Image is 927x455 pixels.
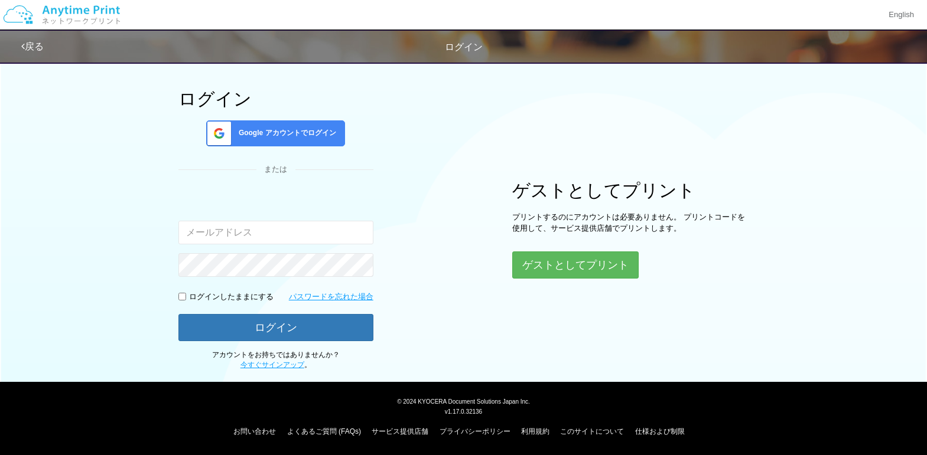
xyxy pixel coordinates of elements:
[372,427,428,436] a: サービス提供店舗
[178,350,373,370] p: アカウントをお持ちではありませんか？
[178,89,373,109] h1: ログイン
[189,292,274,303] p: ログインしたままにする
[178,314,373,341] button: ログイン
[445,408,482,415] span: v1.17.0.32136
[521,427,549,436] a: 利用規約
[287,427,361,436] a: よくあるご質問 (FAQs)
[234,128,336,138] span: Google アカウントでログイン
[635,427,685,436] a: 仕様および制限
[560,427,624,436] a: このサイトについて
[512,181,749,200] h1: ゲストとしてプリント
[178,164,373,175] div: または
[445,42,483,52] span: ログイン
[440,427,510,436] a: プライバシーポリシー
[512,251,639,279] button: ゲストとしてプリント
[397,397,530,405] span: © 2024 KYOCERA Document Solutions Japan Inc.
[21,41,44,51] a: 戻る
[512,212,749,234] p: プリントするのにアカウントは必要ありません。 プリントコードを使用して、サービス提供店舗でプリントします。
[233,427,276,436] a: お問い合わせ
[240,361,304,369] a: 今すぐサインアップ
[178,221,373,244] input: メールアドレス
[289,292,373,303] a: パスワードを忘れた場合
[240,361,311,369] span: 。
